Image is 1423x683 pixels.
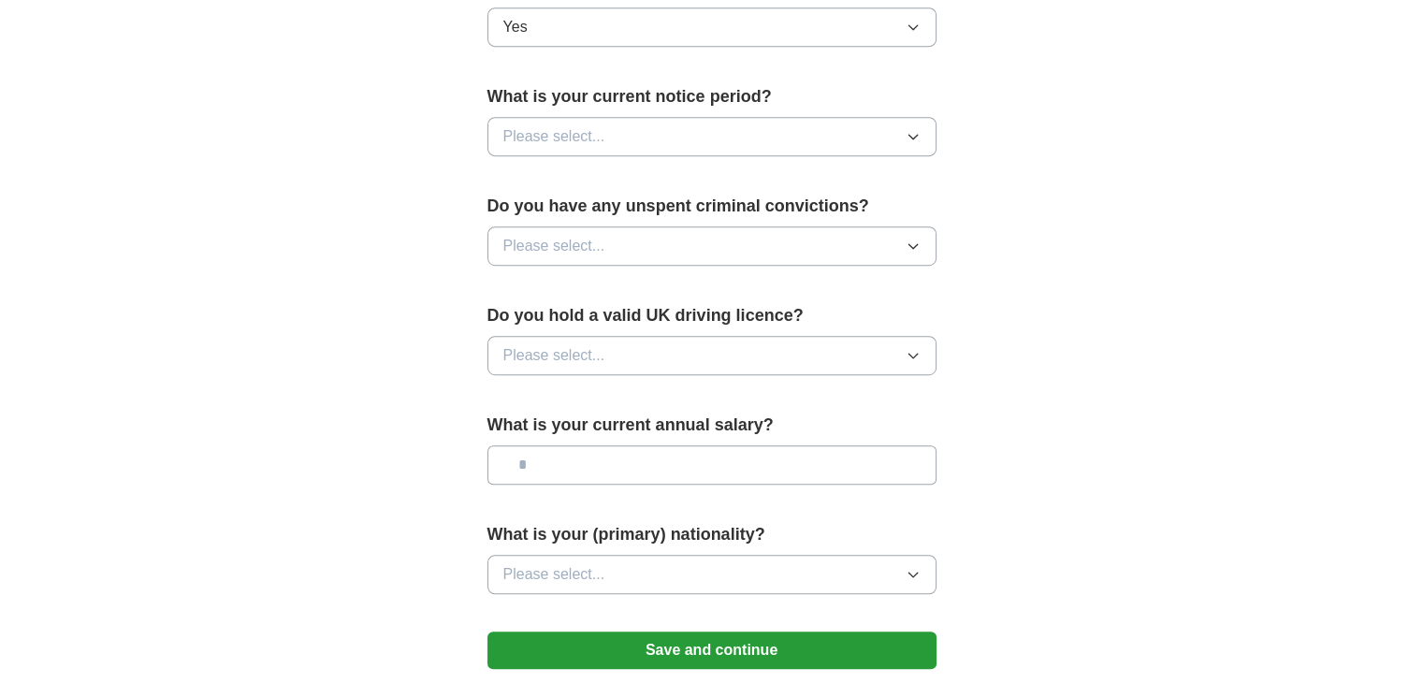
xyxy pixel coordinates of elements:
button: Save and continue [487,632,937,669]
span: Please select... [503,125,605,148]
label: What is your current notice period? [487,84,937,109]
label: Do you hold a valid UK driving licence? [487,303,937,328]
span: Please select... [503,563,605,586]
span: Please select... [503,344,605,367]
label: What is your (primary) nationality? [487,522,937,547]
label: What is your current annual salary? [487,413,937,438]
span: Yes [503,16,528,38]
span: Please select... [503,235,605,257]
button: Please select... [487,336,937,375]
button: Please select... [487,226,937,266]
button: Yes [487,7,937,47]
button: Please select... [487,555,937,594]
button: Please select... [487,117,937,156]
label: Do you have any unspent criminal convictions? [487,194,937,219]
